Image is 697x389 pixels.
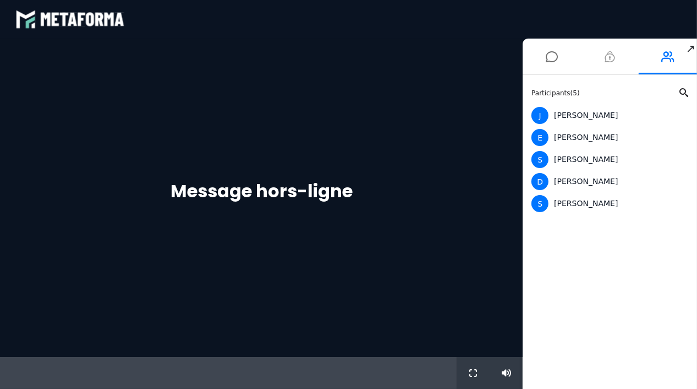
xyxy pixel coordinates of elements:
[531,129,684,146] div: [PERSON_NAME]
[684,39,697,58] span: ↗
[531,151,684,168] div: [PERSON_NAME]
[531,107,548,124] span: J
[531,107,684,124] div: [PERSON_NAME]
[531,195,548,212] span: S
[531,151,548,168] span: S
[531,195,684,212] div: [PERSON_NAME]
[171,178,353,204] h1: Message hors-ligne
[531,173,684,190] div: [PERSON_NAME]
[531,129,548,146] span: E
[531,89,580,97] span: Participants ( 5 )
[531,173,548,190] span: D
